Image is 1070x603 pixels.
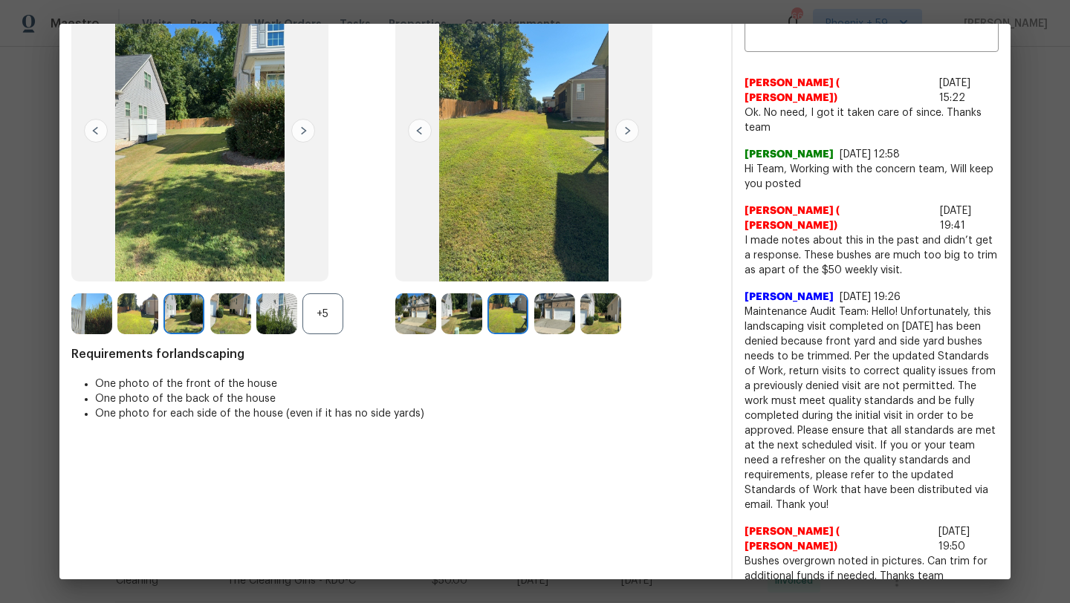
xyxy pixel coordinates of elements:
span: Maintenance Audit Team: Hello! Unfortunately, this landscaping visit completed on [DATE] has been... [745,304,999,512]
span: [PERSON_NAME] [745,147,834,162]
div: +5 [302,293,343,334]
span: Ok. No need, I got it taken care of since. Thanks team [745,105,999,135]
span: [PERSON_NAME] ( [PERSON_NAME]) [745,76,933,105]
span: Bushes overgrown noted in pictures. Can trim for additional funds if needed. Thanks team [PERSON_... [745,554,999,599]
li: One photo of the front of the house [95,377,719,391]
span: [DATE] 19:50 [938,527,970,552]
img: right-chevron-button-url [615,119,639,143]
img: left-chevron-button-url [84,119,108,143]
li: One photo for each side of the house (even if it has no side yards) [95,406,719,421]
span: [PERSON_NAME] [745,290,834,304]
span: [DATE] 19:26 [840,292,901,302]
span: I made notes about this in the past and didn’t get a response. These bushes are much too big to t... [745,233,999,278]
span: Hi Team, Working with the concern team, Will keep you posted [745,162,999,192]
li: One photo of the back of the house [95,391,719,406]
span: [DATE] 19:41 [940,206,971,231]
span: [PERSON_NAME] ( [PERSON_NAME]) [745,203,933,233]
span: Requirements for landscaping [71,347,719,362]
span: [DATE] 15:22 [939,78,970,103]
img: left-chevron-button-url [408,119,432,143]
span: [PERSON_NAME] ( [PERSON_NAME]) [745,524,933,554]
img: right-chevron-button-url [291,119,315,143]
span: [DATE] 12:58 [840,149,900,160]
